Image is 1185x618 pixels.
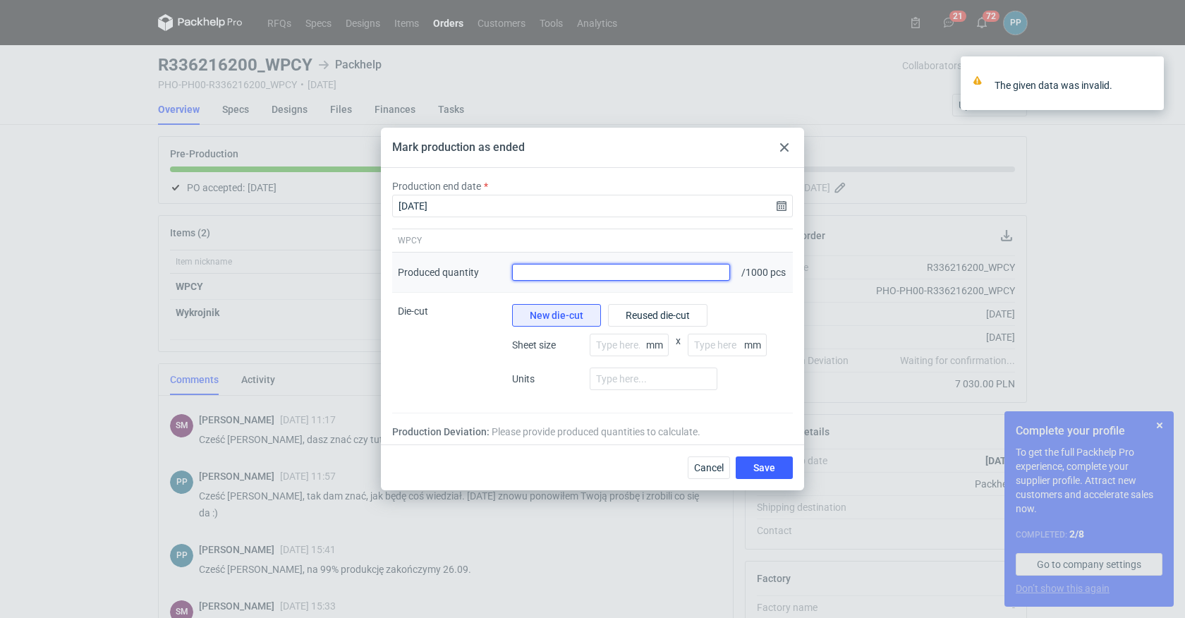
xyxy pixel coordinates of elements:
span: Units [512,372,583,386]
label: Production end date [392,179,481,193]
input: Type here... [590,368,717,390]
div: Produced quantity [398,265,479,279]
span: New die-cut [530,310,583,320]
button: close [1143,78,1153,92]
span: Sheet size [512,338,583,352]
p: mm [744,339,767,351]
div: Production Deviation: [392,425,793,439]
button: New die-cut [512,304,601,327]
button: Reused die-cut [608,304,707,327]
div: / 1000 pcs [736,253,793,293]
div: The given data was invalid. [995,78,1143,92]
button: Save [736,456,793,479]
span: Save [753,463,775,473]
span: Reused die-cut [626,310,690,320]
div: Mark production as ended [392,140,525,155]
button: Cancel [688,456,730,479]
div: Die-cut [392,293,506,413]
span: x [676,334,681,368]
span: WPCY [398,235,422,246]
span: Please provide produced quantities to calculate. [492,425,700,439]
input: Type here... [590,334,669,356]
p: mm [646,339,669,351]
input: Type here... [688,334,767,356]
span: Cancel [694,463,724,473]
